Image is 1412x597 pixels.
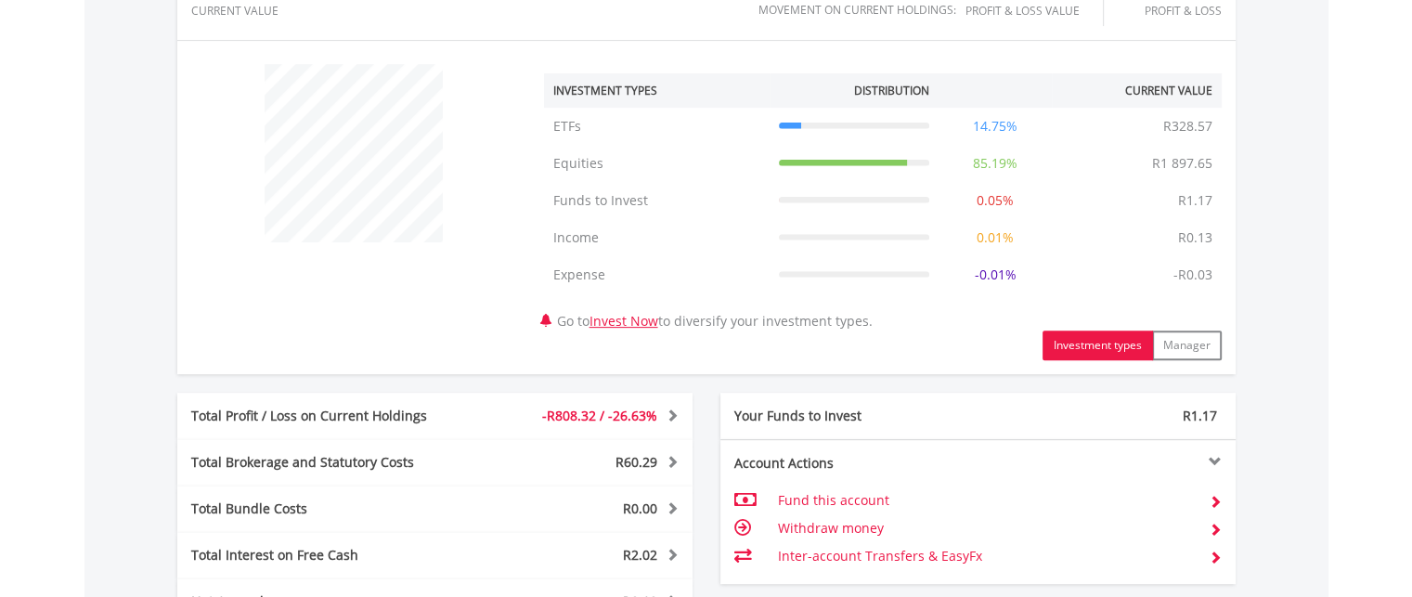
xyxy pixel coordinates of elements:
td: -R0.03 [1164,256,1222,293]
td: Expense [544,256,770,293]
div: CURRENT VALUE [191,5,303,17]
td: R1.17 [1169,182,1222,219]
td: Funds to Invest [544,182,770,219]
div: Total Brokerage and Statutory Costs [177,453,478,472]
span: -R808.32 / -26.63% [542,407,657,424]
td: ETFs [544,108,770,145]
th: Current Value [1052,73,1222,108]
td: 0.05% [939,182,1052,219]
td: Equities [544,145,770,182]
td: -0.01% [939,256,1052,293]
span: R0.00 [623,500,657,517]
button: Manager [1152,331,1222,360]
div: Total Interest on Free Cash [177,546,478,565]
span: R1.17 [1183,407,1217,424]
div: Profit & Loss Value [965,5,1103,17]
div: Your Funds to Invest [720,407,978,425]
td: Inter-account Transfers & EasyFx [777,542,1194,570]
td: 14.75% [939,108,1052,145]
td: Income [544,219,770,256]
span: R2.02 [623,546,657,564]
td: R0.13 [1169,219,1222,256]
div: Movement on Current Holdings: [758,4,956,16]
td: Withdraw money [777,514,1194,542]
div: Total Profit / Loss on Current Holdings [177,407,478,425]
td: 0.01% [939,219,1052,256]
td: R328.57 [1154,108,1222,145]
td: 85.19% [939,145,1052,182]
td: R1 897.65 [1143,145,1222,182]
th: Investment Types [544,73,770,108]
span: R60.29 [615,453,657,471]
button: Investment types [1043,331,1153,360]
td: Fund this account [777,487,1194,514]
div: Distribution [854,83,929,98]
div: Go to to diversify your investment types. [530,55,1236,360]
div: Account Actions [720,454,978,473]
div: Total Bundle Costs [177,500,478,518]
div: Profit & Loss [1126,5,1222,17]
a: Invest Now [589,312,658,330]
